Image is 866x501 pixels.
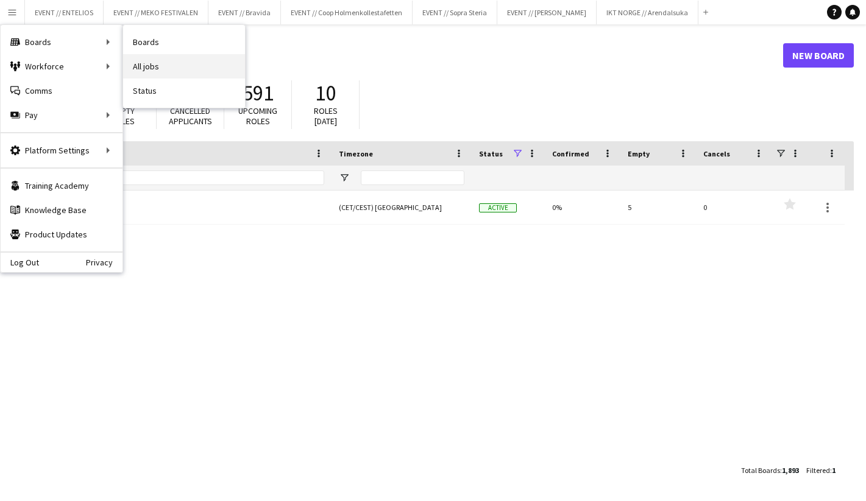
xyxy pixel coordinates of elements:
[696,293,772,326] div: 0
[545,361,620,394] div: 0%
[332,361,472,394] div: (CET/CEST) [GEOGRAPHIC_DATA]
[479,203,517,212] span: Active
[29,361,324,395] a: TEAM 5 // DIVERSE SMÅJOBBER 2020 (JCP)
[238,105,277,127] span: Upcoming roles
[479,237,517,247] span: Archived
[696,361,772,394] div: 0
[51,170,324,185] input: Board name Filter Input
[339,172,350,183] button: Open Filter Menu
[332,191,472,224] div: (CET/CEST) [GEOGRAPHIC_DATA]
[703,149,730,158] span: Cancels
[1,173,122,198] a: Training Academy
[597,1,698,24] button: IKT NORGE // Arendalsuka
[243,80,274,107] span: 591
[314,105,338,127] span: Roles [DATE]
[315,80,336,107] span: 10
[620,259,696,292] div: 0
[696,429,772,463] div: 0
[545,395,620,429] div: 0%
[1,198,122,222] a: Knowledge Base
[479,306,517,315] span: Archived
[1,30,122,54] div: Boards
[29,225,324,259] a: EVENT // CC VEST (JCP) 2021
[1,79,122,103] a: Comms
[696,259,772,292] div: 0
[123,30,245,54] a: Boards
[21,46,783,65] h1: Boards
[552,149,589,158] span: Confirmed
[741,458,799,482] div: :
[545,259,620,292] div: 0%
[1,103,122,127] div: Pay
[479,442,517,451] span: Archived
[620,429,696,463] div: 0
[208,1,281,24] button: EVENT // Bravida
[479,408,517,417] span: Archived
[620,395,696,429] div: 0
[169,105,212,127] span: Cancelled applicants
[545,429,620,463] div: 0%
[29,259,324,293] a: ICE (JCP)
[741,466,780,475] span: Total Boards
[783,43,854,68] a: New Board
[332,429,472,463] div: (CET/CEST) [GEOGRAPHIC_DATA]
[1,258,39,267] a: Log Out
[620,361,696,394] div: 0
[782,466,799,475] span: 1,893
[497,1,597,24] button: EVENT // [PERSON_NAME]
[620,327,696,360] div: 0
[339,149,373,158] span: Timezone
[696,395,772,429] div: 0
[104,1,208,24] button: EVENT // MEKO FESTIVALEN
[545,327,620,360] div: 0%
[29,293,324,327] a: Huy Kontorarbeid (JCP)
[281,1,413,24] button: EVENT // Coop Holmenkollestafetten
[479,149,503,158] span: Status
[123,79,245,103] a: Status
[332,259,472,292] div: (CET/CEST) [GEOGRAPHIC_DATA]
[806,466,830,475] span: Filtered
[413,1,497,24] button: EVENT // Sopra Steria
[29,191,324,225] a: IKT NORGE // Arendalsuka
[696,191,772,224] div: 0
[29,327,324,361] a: RF // Moelven Mars 2024
[86,258,122,267] a: Privacy
[1,54,122,79] div: Workforce
[832,466,836,475] span: 1
[29,429,324,463] a: (booket) LØNN Byggmakker (JCP)
[479,340,517,349] span: Active
[332,327,472,360] div: (CET/CEST) [GEOGRAPHIC_DATA]
[1,138,122,163] div: Platform Settings
[545,225,620,258] div: 0%
[628,149,650,158] span: Empty
[25,1,104,24] button: EVENT // ENTELIOS
[332,293,472,326] div: (CET/CEST) [GEOGRAPHIC_DATA]
[806,458,836,482] div: :
[620,225,696,258] div: 0
[545,293,620,326] div: 0%
[620,293,696,326] div: 0
[545,191,620,224] div: 0%
[696,327,772,360] div: 0
[479,374,517,383] span: Archived
[29,395,324,429] a: TROPICANA SAMPLING (JCP)
[620,191,696,224] div: 5
[696,225,772,258] div: 0
[1,222,122,247] a: Product Updates
[361,170,464,185] input: Timezone Filter Input
[332,395,472,429] div: (CET/CEST) [GEOGRAPHIC_DATA]
[123,54,245,79] a: All jobs
[479,272,517,281] span: Archived
[332,225,472,258] div: (CET/CEST) [GEOGRAPHIC_DATA]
